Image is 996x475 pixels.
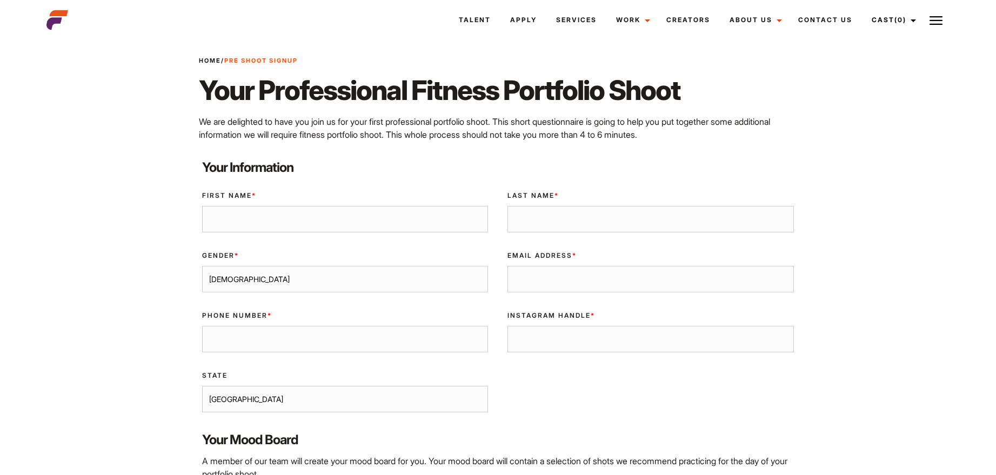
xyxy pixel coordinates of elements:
[546,5,606,35] a: Services
[202,371,488,380] label: State
[202,251,488,260] label: Gender
[720,5,788,35] a: About Us
[202,191,488,200] label: First Name
[46,9,68,31] img: cropped-aefm-brand-fav-22-square.png
[657,5,720,35] a: Creators
[507,251,793,260] label: Email Address
[199,115,797,141] p: We are delighted to have you join us for your first professional portfolio shoot. This short ques...
[202,158,793,177] label: Your Information
[199,74,797,106] h1: Your Professional Fitness Portfolio Shoot
[199,56,298,65] span: /
[202,311,488,320] label: Phone Number
[224,57,298,64] strong: Pre Shoot Signup
[606,5,657,35] a: Work
[930,14,942,27] img: Burger icon
[202,431,793,449] label: Your Mood Board
[449,5,500,35] a: Talent
[199,57,221,64] a: Home
[862,5,923,35] a: Cast(0)
[894,16,906,24] span: (0)
[507,311,793,320] label: Instagram Handle
[500,5,546,35] a: Apply
[788,5,862,35] a: Contact Us
[507,191,793,200] label: Last Name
